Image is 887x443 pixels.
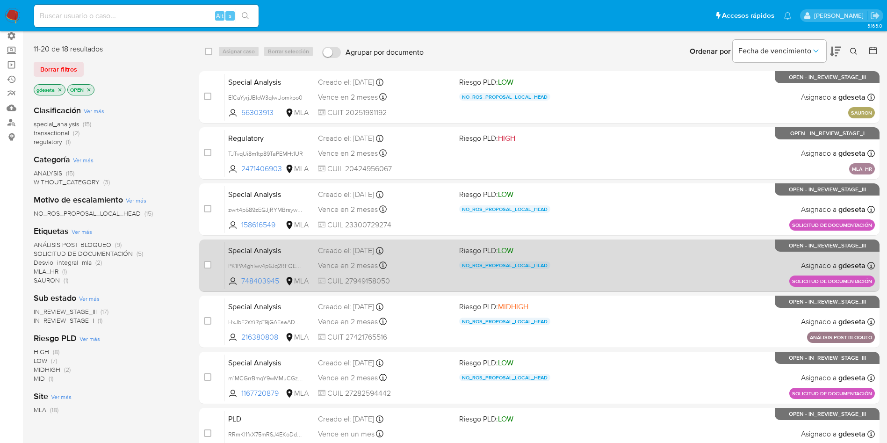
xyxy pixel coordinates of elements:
span: Alt [216,11,224,20]
span: 3.163.0 [867,22,882,29]
a: Salir [870,11,880,21]
span: s [229,11,231,20]
p: gustavo.deseta@mercadolibre.com [814,11,867,20]
span: Accesos rápidos [722,11,774,21]
input: Buscar usuario o caso... [34,10,259,22]
a: Notificaciones [784,12,792,20]
button: search-icon [236,9,255,22]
